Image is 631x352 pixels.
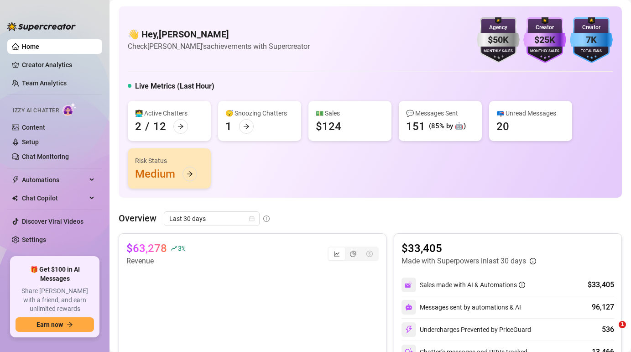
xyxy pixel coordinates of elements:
article: Overview [119,211,156,225]
span: 🎁 Get $100 in AI Messages [16,265,94,283]
span: calendar [249,216,255,221]
img: purple-badge-B9DA21FR.svg [523,17,566,63]
div: Undercharges Prevented by PriceGuard [402,322,531,337]
div: $33,405 [588,279,614,290]
img: svg%3e [405,281,413,289]
span: info-circle [519,282,525,288]
span: info-circle [530,258,536,264]
img: svg%3e [405,326,413,334]
span: Last 30 days [169,212,254,226]
span: Earn now [37,321,63,328]
div: 7K [570,33,613,47]
div: 151 [406,119,425,134]
div: 12 [153,119,166,134]
a: Home [22,43,39,50]
img: blue-badge-DgoSNQY1.svg [570,17,613,63]
span: rise [171,245,177,252]
a: Team Analytics [22,79,67,87]
span: Automations [22,173,87,187]
article: Made with Superpowers in last 30 days [402,256,526,267]
div: segmented control [328,247,379,261]
span: dollar-circle [366,251,373,257]
span: arrow-right [177,123,184,130]
div: 96,127 [592,302,614,313]
div: Creator [523,23,566,32]
span: arrow-right [67,321,73,328]
img: silver-badge-roxG0hHS.svg [477,17,520,63]
div: 👩‍💻 Active Chatters [135,108,203,118]
article: $63,278 [126,241,167,256]
div: 😴 Snoozing Chatters [225,108,294,118]
div: $124 [316,119,341,134]
span: pie-chart [350,251,356,257]
span: 3 % [178,244,185,252]
div: 📪 Unread Messages [496,108,565,118]
div: (85% by 🤖) [429,121,466,132]
div: Total Fans [570,48,613,54]
img: svg%3e [405,304,412,311]
span: Chat Copilot [22,191,87,205]
span: Share [PERSON_NAME] with a friend, and earn unlimited rewards [16,287,94,314]
article: $33,405 [402,241,536,256]
span: thunderbolt [12,176,19,184]
img: Chat Copilot [12,195,18,201]
span: 1 [619,321,626,328]
img: logo-BBDzfeDw.svg [7,22,76,31]
button: Earn nowarrow-right [16,317,94,332]
div: 💵 Sales [316,108,384,118]
a: Chat Monitoring [22,153,69,160]
span: info-circle [263,215,270,222]
div: 1 [225,119,232,134]
span: arrow-right [243,123,250,130]
span: arrow-right [187,171,193,177]
div: 2 [135,119,141,134]
div: Risk Status [135,156,203,166]
img: AI Chatter [63,103,77,116]
a: Content [22,124,45,131]
a: Settings [22,236,46,243]
iframe: Intercom live chat [600,321,622,343]
div: $50K [477,33,520,47]
a: Creator Analytics [22,58,95,72]
div: Messages sent by automations & AI [402,300,521,315]
span: Izzy AI Chatter [13,106,59,115]
h4: 👋 Hey, [PERSON_NAME] [128,28,310,41]
article: Check [PERSON_NAME]'s achievements with Supercreator [128,41,310,52]
div: Creator [570,23,613,32]
a: Setup [22,138,39,146]
article: Revenue [126,256,185,267]
div: $25K [523,33,566,47]
div: 20 [496,119,509,134]
div: Monthly Sales [477,48,520,54]
div: 💬 Messages Sent [406,108,475,118]
div: Monthly Sales [523,48,566,54]
div: Sales made with AI & Automations [420,280,525,290]
h5: Live Metrics (Last Hour) [135,81,214,92]
div: Agency [477,23,520,32]
a: Discover Viral Videos [22,218,83,225]
span: line-chart [334,251,340,257]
